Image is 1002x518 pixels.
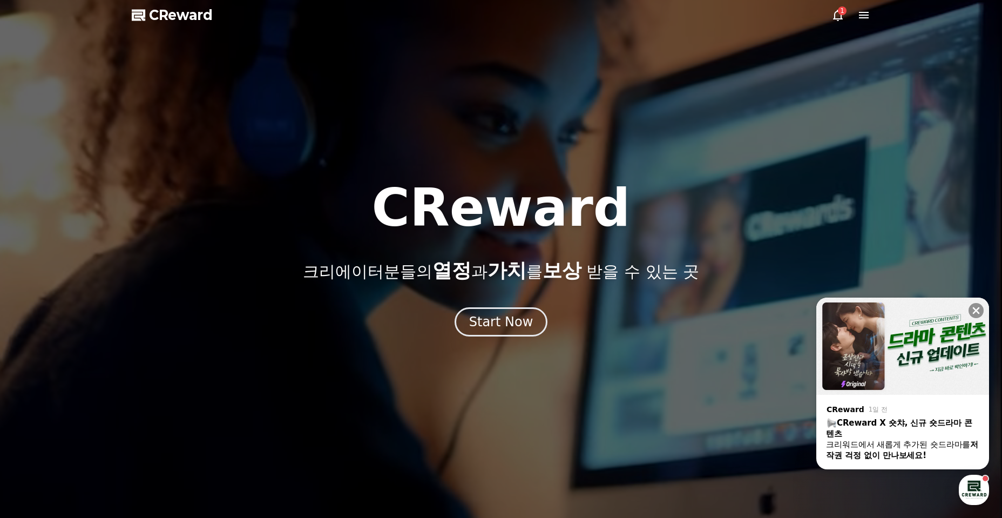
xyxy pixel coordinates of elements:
span: CReward [149,6,213,24]
div: 1 [838,6,847,15]
span: 대화 [99,359,112,368]
span: 홈 [34,359,40,367]
span: 열정 [432,259,471,281]
p: 크리에이터분들의 과 를 받을 수 있는 곳 [303,260,699,281]
button: Start Now [455,307,548,337]
span: 가치 [488,259,526,281]
span: 보상 [543,259,581,281]
a: Start Now [455,318,548,328]
h1: CReward [371,182,630,234]
span: 설정 [167,359,180,367]
a: 홈 [3,342,71,369]
a: 1 [831,9,844,22]
a: 대화 [71,342,139,369]
a: CReward [132,6,213,24]
a: 설정 [139,342,207,369]
div: Start Now [469,313,533,331]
